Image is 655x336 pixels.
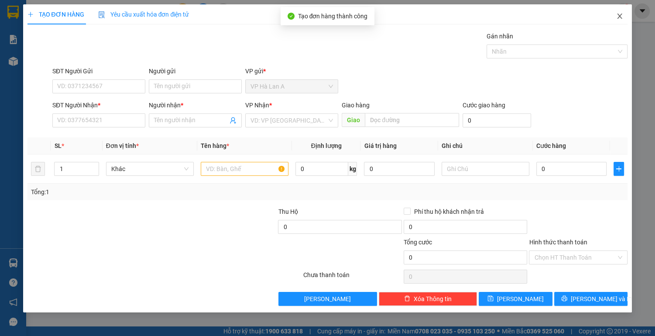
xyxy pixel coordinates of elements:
span: Giá trị hàng [364,142,396,149]
th: Ghi chú [438,137,533,154]
input: Ghi Chú [442,162,529,176]
label: Cước giao hàng [463,102,505,109]
span: Giao [342,113,365,127]
span: plus [27,11,34,17]
span: Khác [111,162,189,175]
span: VP Nhận [245,102,269,109]
span: VP Hà Lan A [250,80,333,93]
span: kg [348,162,357,176]
span: SL [54,142,61,149]
span: Tạo đơn hàng thành công [298,13,368,20]
button: Close [607,4,632,29]
span: close [616,13,623,20]
span: Định lượng [311,142,342,149]
input: Dọc đường [365,113,459,127]
span: Thu Hộ [278,208,298,215]
input: Cước giao hàng [463,113,532,127]
button: printer[PERSON_NAME] và In [554,292,628,306]
button: save[PERSON_NAME] [479,292,552,306]
div: VP gửi [245,66,338,76]
div: Người gửi [149,66,242,76]
span: Yêu cầu xuất hóa đơn điện tử [98,11,189,18]
span: save [487,295,494,302]
label: Gán nhãn [487,33,513,40]
span: Xóa Thông tin [414,294,452,304]
span: Cước hàng [536,142,566,149]
span: user-add [230,117,237,124]
div: Tổng: 1 [31,187,254,197]
span: Giao hàng [342,102,370,109]
span: plus [614,165,624,172]
label: Hình thức thanh toán [529,239,587,246]
input: VD: Bàn, Ghế [201,162,288,176]
div: Chưa thanh toán [302,270,403,285]
button: delete [31,162,45,176]
span: Đơn vị tính [106,142,139,149]
div: SĐT Người Nhận [52,100,145,110]
span: Tổng cước [404,239,432,246]
span: [PERSON_NAME] và In [571,294,632,304]
button: [PERSON_NAME] [278,292,377,306]
span: [PERSON_NAME] [497,294,544,304]
button: plus [614,162,624,176]
div: Người nhận [149,100,242,110]
span: [PERSON_NAME] [304,294,351,304]
input: 0 [364,162,435,176]
img: icon [98,11,105,18]
span: delete [404,295,410,302]
span: TẠO ĐƠN HÀNG [27,11,84,18]
span: printer [561,295,567,302]
button: deleteXóa Thông tin [379,292,477,306]
span: Tên hàng [201,142,229,149]
span: check-circle [288,13,295,20]
div: SĐT Người Gửi [52,66,145,76]
span: Phí thu hộ khách nhận trả [411,207,487,216]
